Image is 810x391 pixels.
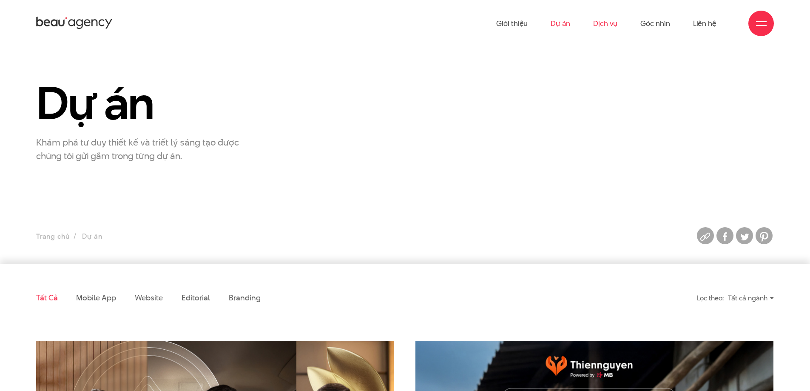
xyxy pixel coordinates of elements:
div: Tất cả ngành [728,291,774,305]
a: Mobile app [76,292,116,303]
a: Tất cả [36,292,57,303]
a: Website [135,292,163,303]
p: Khám phá tư duy thiết kế và triết lý sáng tạo được chúng tôi gửi gắm trong từng dự án. [36,135,249,163]
a: Editorial [182,292,210,303]
h1: Dự án [36,79,268,128]
a: Branding [229,292,260,303]
div: Lọc theo: [697,291,724,305]
a: Trang chủ [36,231,69,241]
